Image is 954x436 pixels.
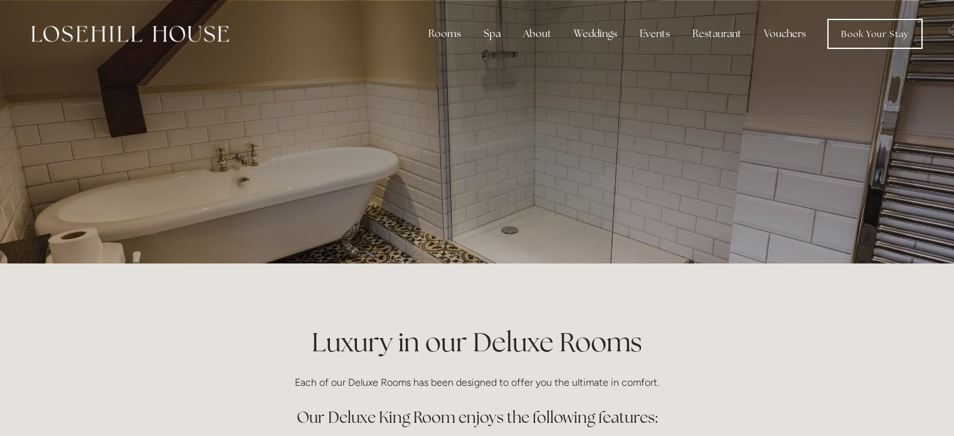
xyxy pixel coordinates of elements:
[418,21,471,46] div: Rooms
[513,21,561,46] div: About
[178,407,777,428] h2: Our Deluxe King Room enjoys the following features:
[630,21,680,46] div: Events
[178,374,777,391] p: Each of our Deluxe Rooms has been designed to offer you the ultimate in comfort.
[178,324,777,361] h1: Luxury in our Deluxe Rooms
[31,26,229,42] img: Losehill House
[474,21,511,46] div: Spa
[827,19,923,49] a: Book Your Stay
[754,21,816,46] a: Vouchers
[682,21,751,46] div: Restaurant
[564,21,627,46] div: Weddings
